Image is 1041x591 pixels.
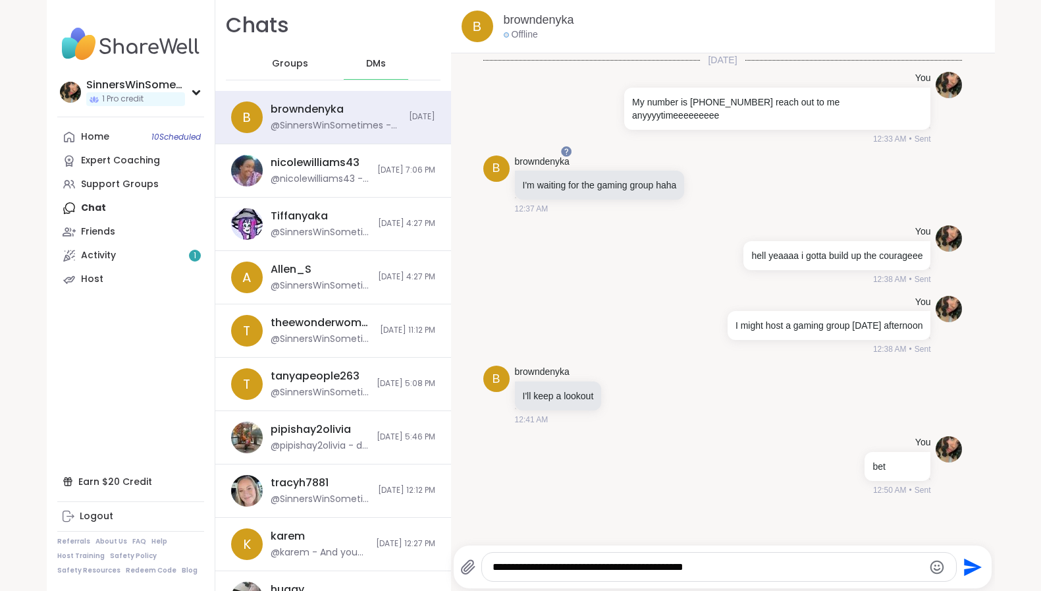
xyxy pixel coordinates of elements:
span: [DATE] 4:27 PM [378,218,435,229]
span: t [243,374,250,394]
div: browndenyka [271,102,344,117]
p: I'm waiting for the gaming group haha [523,179,677,192]
span: [DATE] 12:12 PM [378,485,435,496]
div: Activity [81,249,116,262]
a: Support Groups [57,173,204,196]
span: b [242,107,251,127]
span: • [909,343,912,355]
div: @SinnersWinSometimes - What group was it i missed it i went to sleep [MEDICAL_DATA] is kicking my... [271,226,370,239]
div: Offline [504,28,538,42]
a: Host [57,267,204,291]
img: https://sharewell-space-live.sfo3.digitaloceanspaces.com/user-generated/55b63ce6-323a-4f13-9d6e-1... [231,422,263,453]
span: • [909,484,912,496]
span: k [243,534,251,554]
p: hell yeaaaa i gotta build up the courageee [751,249,922,262]
h4: You [915,436,931,449]
img: https://sharewell-space-live.sfo3.digitaloceanspaces.com/user-generated/fc1326c7-8e70-475c-9e42-8... [936,225,962,252]
span: b [473,16,481,36]
span: t [243,321,250,341]
a: Safety Policy [110,551,157,561]
a: Friends [57,220,204,244]
span: 12:37 AM [515,203,548,215]
img: https://sharewell-space-live.sfo3.digitaloceanspaces.com/user-generated/fc1326c7-8e70-475c-9e42-8... [936,72,962,98]
a: Redeem Code [126,566,176,575]
div: @SinnersWinSometimes - Thank youuu!! [271,333,372,346]
div: Expert Coaching [81,154,160,167]
div: nicolewilliams43 [271,155,360,170]
a: Logout [57,505,204,528]
div: Logout [80,510,113,523]
div: @karem - And you too, you are a wonderful woman, thinking about the little ones is the most impor... [271,546,368,559]
span: 1 Pro credit [102,94,144,105]
a: Host Training [57,551,105,561]
div: @SinnersWinSometimes - bet [271,119,401,132]
div: @SinnersWinSometimes - Im in a session right now. Ill text you after [271,493,370,506]
span: [DATE] [700,53,745,67]
div: SinnersWinSometimes [86,78,185,92]
img: SinnersWinSometimes [60,82,81,103]
span: Groups [272,57,308,70]
div: theewonderwoman707 [271,316,372,330]
span: [DATE] 11:12 PM [380,325,435,336]
a: Referrals [57,537,90,546]
span: 12:38 AM [873,273,907,285]
span: 1 [194,250,196,262]
div: @nicolewilliams43 - That is good [271,173,369,186]
div: pipishay2olivia [271,422,351,437]
img: ShareWell Nav Logo [57,21,204,67]
div: Home [81,130,109,144]
iframe: Spotlight [561,146,572,157]
a: Safety Resources [57,566,120,575]
span: [DATE] [409,111,435,123]
span: Sent [915,273,931,285]
span: Sent [915,343,931,355]
span: Sent [915,484,931,496]
h4: You [915,225,931,239]
p: My number is [PHONE_NUMBER] reach out to me anyyyytimeeeeeeeee [632,96,922,122]
p: I'll keep a lookout [523,389,594,403]
h1: Chats [226,11,289,40]
a: Activity1 [57,244,204,267]
a: Expert Coaching [57,149,204,173]
div: @SinnersWinSometimes - how are you ? how’s ur [DATE] [271,279,370,293]
span: 12:41 AM [515,414,548,426]
div: Allen_S [271,262,311,277]
span: [DATE] 4:27 PM [378,271,435,283]
span: Sent [915,133,931,145]
span: [DATE] 5:08 PM [377,378,435,389]
div: tanyapeople263 [271,369,360,383]
a: browndenyka [504,12,574,28]
h4: You [915,72,931,85]
div: Friends [81,225,115,239]
span: [DATE] 7:06 PM [377,165,435,176]
span: DMs [366,57,386,70]
a: Help [151,537,167,546]
h4: You [915,296,931,309]
span: b [493,370,500,388]
div: tracyh7881 [271,476,329,490]
div: Support Groups [81,178,159,191]
a: Blog [182,566,198,575]
div: Tiffanyaka [271,209,328,223]
img: https://sharewell-space-live.sfo3.digitaloceanspaces.com/user-generated/fc1326c7-8e70-475c-9e42-8... [936,436,962,463]
p: bet [872,460,922,473]
img: https://sharewell-space-live.sfo3.digitaloceanspaces.com/user-generated/fc1326c7-8e70-475c-9e42-8... [936,296,962,322]
div: karem [271,529,305,544]
p: I might host a gaming group [DATE] afternoon [735,319,923,332]
textarea: Type your message [493,561,922,574]
div: @pipishay2olivia - do you need me to call you [271,439,369,453]
span: b [493,159,500,177]
img: https://sharewell-space-live.sfo3.digitaloceanspaces.com/user-generated/f551f8e4-569a-40da-bf03-9... [231,475,263,507]
div: Earn $20 Credit [57,470,204,493]
span: 12:50 AM [873,484,907,496]
a: browndenyka [515,155,570,169]
span: 12:33 AM [873,133,907,145]
span: [DATE] 5:46 PM [377,432,435,443]
span: A [242,267,251,287]
a: Home10Scheduled [57,125,204,149]
span: • [909,273,912,285]
span: [DATE] 12:27 PM [376,538,435,549]
a: browndenyka [515,366,570,379]
button: Emoji picker [929,559,945,575]
div: @SinnersWinSometimes - hey [PERSON_NAME] all is well i’ve had a rough week [271,386,369,399]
